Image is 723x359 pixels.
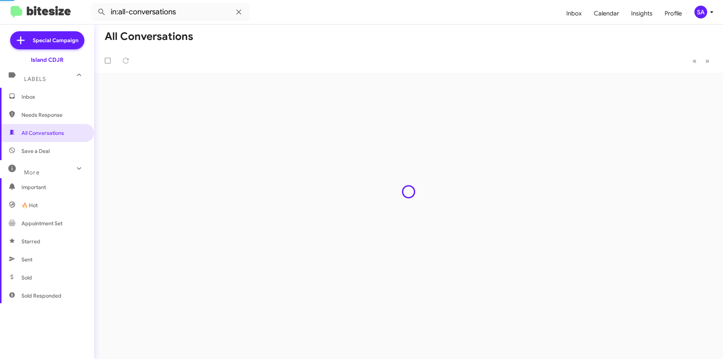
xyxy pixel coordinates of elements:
[21,111,85,119] span: Needs Response
[21,274,32,281] span: Sold
[659,3,688,24] a: Profile
[694,6,707,18] div: SA
[24,169,40,176] span: More
[701,53,714,69] button: Next
[21,147,50,155] span: Save a Deal
[21,93,85,101] span: Inbox
[21,220,63,227] span: Appointment Set
[625,3,659,24] a: Insights
[688,53,714,69] nav: Page navigation example
[688,53,701,69] button: Previous
[21,292,61,299] span: Sold Responded
[588,3,625,24] a: Calendar
[688,6,715,18] button: SA
[91,3,249,21] input: Search
[24,76,46,82] span: Labels
[10,31,84,49] a: Special Campaign
[21,238,40,245] span: Starred
[560,3,588,24] a: Inbox
[705,56,709,66] span: »
[31,56,64,64] div: Island CDJR
[21,256,32,263] span: Sent
[33,37,78,44] span: Special Campaign
[21,183,85,191] span: Important
[692,56,697,66] span: «
[21,129,64,137] span: All Conversations
[105,31,193,43] h1: All Conversations
[21,202,38,209] span: 🔥 Hot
